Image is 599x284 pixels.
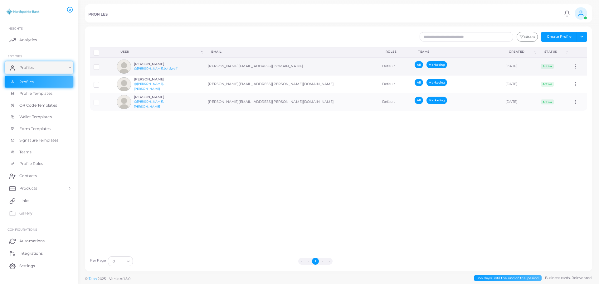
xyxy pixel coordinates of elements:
h6: [PERSON_NAME] [134,95,180,99]
h5: PROFILES [88,12,108,17]
td: [DATE] [502,75,537,93]
img: avatar [117,95,131,109]
a: Analytics [5,34,73,46]
td: [DATE] [502,57,537,75]
span: Wallet Templates [19,114,52,120]
span: INSIGHTS [7,26,23,30]
span: Products [19,185,37,191]
span: Profiles [19,65,34,70]
a: Tapni [89,277,98,281]
div: User [120,50,200,54]
span: 356 days until the end of trial period [474,275,542,281]
span: ENTITIES [7,54,22,58]
span: Form Templates [19,126,51,132]
span: Business cards. Reinvented. [545,275,592,281]
td: Default [379,75,411,93]
span: Contacts [19,173,37,179]
a: Form Templates [5,123,73,135]
img: avatar [117,77,131,91]
span: Automations [19,238,45,244]
span: Profiles [19,79,34,85]
a: Links [5,195,73,207]
div: Status [544,50,565,54]
ul: Pagination [134,258,496,265]
span: Profile Roles [19,161,43,166]
a: Profile Roles [5,158,73,170]
td: Default [379,93,411,111]
a: Profile Templates [5,88,73,99]
h6: [PERSON_NAME] [134,77,180,81]
span: Analytics [19,37,37,43]
span: Links [19,198,29,204]
div: Search for option [108,256,133,266]
a: Teams [5,146,73,158]
span: Teams [19,149,32,155]
label: Per Page [90,258,106,263]
span: Active [541,82,554,87]
button: Create Profile [541,32,577,42]
span: All [415,97,423,104]
div: Roles [386,50,404,54]
a: Integrations [5,247,73,260]
a: Contacts [5,170,73,182]
span: Marketing [426,97,447,104]
span: Signature Templates [19,137,58,143]
span: QR Code Templates [19,103,57,108]
span: Gallery [19,210,32,216]
th: Action [569,47,587,57]
a: Wallet Templates [5,111,73,123]
a: Gallery [5,207,73,219]
th: Row-selection [90,47,114,57]
td: [PERSON_NAME][EMAIL_ADDRESS][PERSON_NAME][DOMAIN_NAME] [204,75,379,93]
span: 10 [111,258,115,265]
span: All [415,79,423,86]
td: [PERSON_NAME][EMAIL_ADDRESS][PERSON_NAME][DOMAIN_NAME] [204,93,379,111]
div: Teams [418,50,495,54]
span: Active [541,64,554,69]
span: Configurations [7,228,37,231]
span: 2025 [98,276,105,282]
button: Go to page 1 [312,258,319,265]
h6: [PERSON_NAME] [134,62,180,66]
a: Automations [5,235,73,247]
span: Integrations [19,251,43,256]
td: Default [379,57,411,75]
a: @[PERSON_NAME].[PERSON_NAME] [134,82,164,90]
a: @[PERSON_NAME].[PERSON_NAME] [134,100,164,108]
button: Filters [517,32,538,42]
a: Profiles [5,61,73,74]
a: Signature Templates [5,134,73,146]
td: [DATE] [502,93,537,111]
a: Profiles [5,76,73,88]
div: Created [509,50,533,54]
a: @[PERSON_NAME].boldyreff [134,67,178,70]
a: Products [5,182,73,195]
span: Version: 1.8.0 [109,277,131,281]
img: logo [6,6,40,17]
span: Profile Templates [19,91,52,96]
a: QR Code Templates [5,99,73,111]
a: Settings [5,260,73,272]
span: © [85,276,130,282]
span: Active [541,99,554,104]
input: Search for option [115,258,124,265]
span: Marketing [426,79,447,86]
td: [PERSON_NAME][EMAIL_ADDRESS][DOMAIN_NAME] [204,57,379,75]
span: Marketing [426,61,447,68]
span: Settings [19,263,35,269]
span: All [415,61,423,68]
div: Email [211,50,372,54]
img: avatar [117,60,131,74]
